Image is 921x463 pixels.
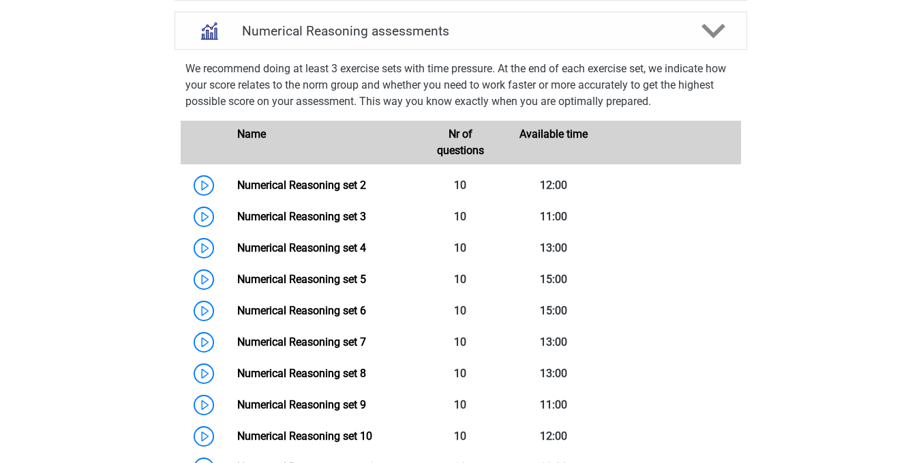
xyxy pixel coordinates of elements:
[237,367,366,380] a: Numerical Reasoning set 8
[237,335,366,348] a: Numerical Reasoning set 7
[507,126,601,159] div: Available time
[242,23,680,39] h4: Numerical Reasoning assessments
[414,126,507,159] div: Nr of questions
[237,430,372,443] a: Numerical Reasoning set 10
[237,304,366,317] a: Numerical Reasoning set 6
[227,126,414,159] div: Name
[185,61,736,110] p: We recommend doing at least 3 exercise sets with time pressure. At the end of each exercise set, ...
[237,273,366,286] a: Numerical Reasoning set 5
[237,398,366,411] a: Numerical Reasoning set 9
[169,12,753,50] a: assessments Numerical Reasoning assessments
[237,179,366,192] a: Numerical Reasoning set 2
[192,14,226,48] img: numerical reasoning assessments
[237,210,366,223] a: Numerical Reasoning set 3
[237,241,366,254] a: Numerical Reasoning set 4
